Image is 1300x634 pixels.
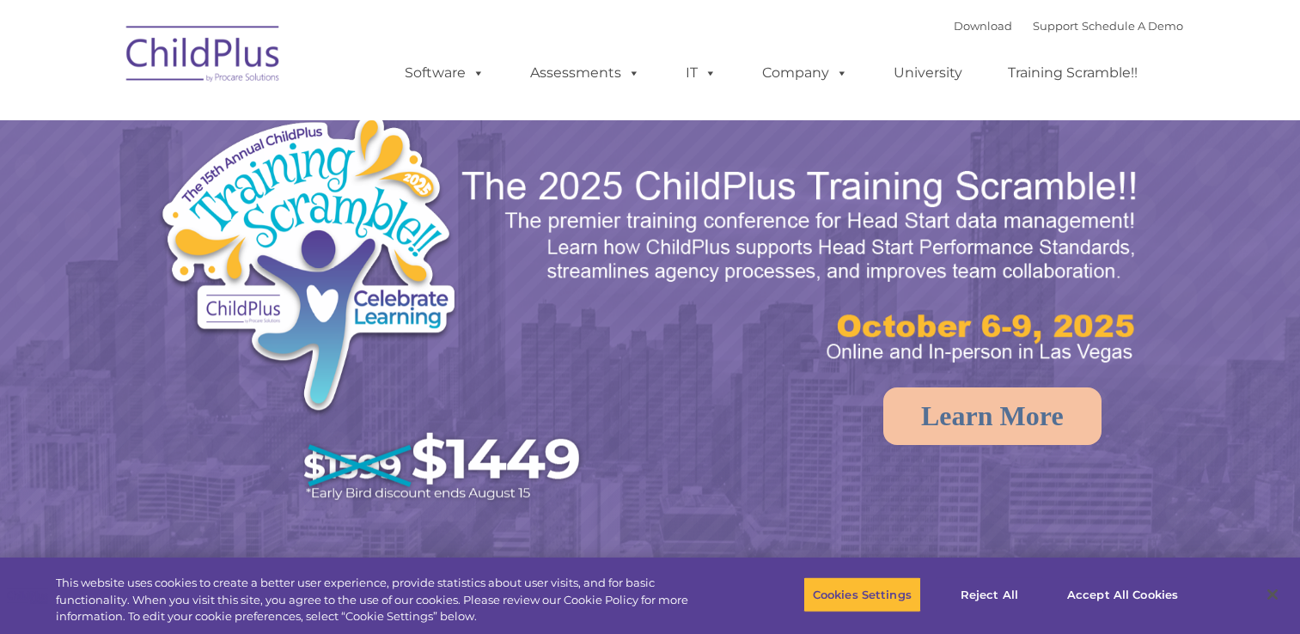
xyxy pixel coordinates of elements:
a: Download [954,19,1012,33]
a: Schedule A Demo [1082,19,1183,33]
a: Support [1033,19,1078,33]
a: University [876,56,980,90]
a: IT [668,56,734,90]
button: Accept All Cookies [1058,576,1187,613]
button: Reject All [936,576,1043,613]
button: Cookies Settings [803,576,921,613]
a: Learn More [883,387,1102,445]
img: ChildPlus by Procare Solutions [118,14,290,100]
a: Company [745,56,865,90]
div: This website uses cookies to create a better user experience, provide statistics about user visit... [56,575,715,625]
a: Assessments [513,56,657,90]
font: | [954,19,1183,33]
a: Software [388,56,502,90]
a: Training Scramble!! [991,56,1155,90]
button: Close [1254,576,1291,613]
